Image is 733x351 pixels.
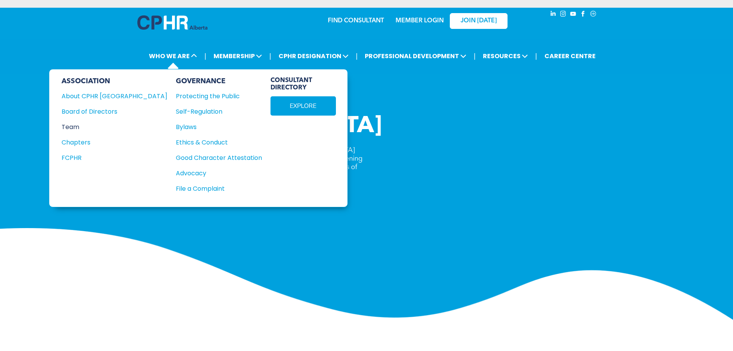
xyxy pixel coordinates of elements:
div: Protecting the Public [176,91,254,101]
a: About CPHR [GEOGRAPHIC_DATA] [62,91,167,101]
div: File a Complaint [176,184,254,193]
div: Team [62,122,157,132]
a: Good Character Attestation [176,153,262,163]
a: Advocacy [176,168,262,178]
span: PROFESSIONAL DEVELOPMENT [362,49,469,63]
div: Self-Regulation [176,107,254,116]
a: MEMBER LOGIN [396,18,444,24]
a: Protecting the Public [176,91,262,101]
a: Team [62,122,167,132]
span: CONSULTANT DIRECTORY [270,77,336,92]
span: CPHR DESIGNATION [276,49,351,63]
li: | [204,48,206,64]
span: WHO WE ARE [147,49,199,63]
a: Chapters [62,138,167,147]
a: JOIN [DATE] [450,13,508,29]
span: MEMBERSHIP [211,49,264,63]
a: Social network [589,10,598,20]
span: RESOURCES [481,49,530,63]
div: FCPHR [62,153,157,163]
a: FIND CONSULTANT [328,18,384,24]
div: Advocacy [176,168,254,178]
div: Good Character Attestation [176,153,254,163]
div: Bylaws [176,122,254,132]
li: | [356,48,358,64]
div: Chapters [62,138,157,147]
div: GOVERNANCE [176,77,262,86]
div: About CPHR [GEOGRAPHIC_DATA] [62,91,157,101]
a: linkedin [549,10,558,20]
a: Self-Regulation [176,107,262,116]
img: A blue and white logo for cp alberta [137,15,207,30]
div: ASSOCIATION [62,77,167,86]
li: | [269,48,271,64]
li: | [474,48,476,64]
a: File a Complaint [176,184,262,193]
a: youtube [569,10,578,20]
a: EXPLORE [270,96,336,116]
a: FCPHR [62,153,167,163]
li: | [535,48,537,64]
a: Board of Directors [62,107,167,116]
a: CAREER CENTRE [542,49,598,63]
a: Ethics & Conduct [176,138,262,147]
div: Board of Directors [62,107,157,116]
a: facebook [579,10,588,20]
a: Bylaws [176,122,262,132]
a: instagram [559,10,568,20]
span: JOIN [DATE] [461,17,497,25]
div: Ethics & Conduct [176,138,254,147]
